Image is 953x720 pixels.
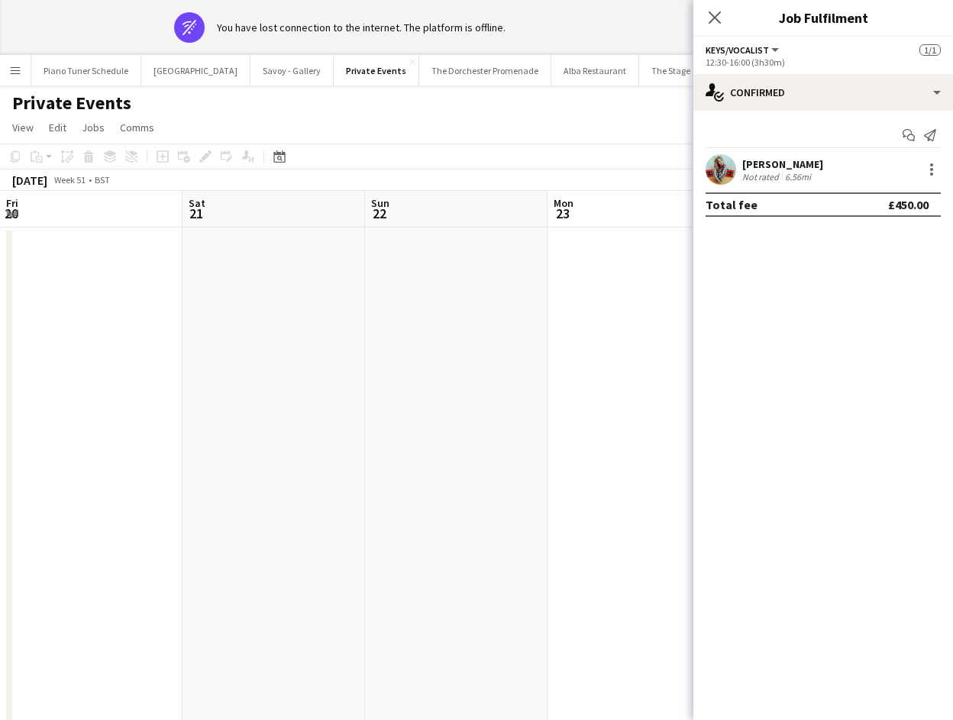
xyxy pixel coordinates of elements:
[189,196,205,210] span: Sat
[371,196,389,210] span: Sun
[49,121,66,134] span: Edit
[31,56,141,86] button: Piano Tuner Schedule
[706,57,941,68] div: 12:30-16:00 (3h30m)
[369,205,389,222] span: 22
[76,118,111,137] a: Jobs
[706,44,769,56] span: Keys/Vocalist
[639,56,703,86] button: The Stage
[12,173,47,188] div: [DATE]
[742,157,823,171] div: [PERSON_NAME]
[82,121,105,134] span: Jobs
[141,56,250,86] button: [GEOGRAPHIC_DATA]
[693,74,953,111] div: Confirmed
[120,121,154,134] span: Comms
[6,118,40,137] a: View
[706,44,781,56] button: Keys/Vocalist
[693,8,953,27] h3: Job Fulfilment
[186,205,205,222] span: 21
[742,171,782,182] div: Not rated
[217,21,506,34] div: You have lost connection to the internet. The platform is offline.
[706,197,758,212] div: Total fee
[50,174,89,186] span: Week 51
[551,56,639,86] button: Alba Restaurant
[12,121,34,134] span: View
[419,56,551,86] button: The Dorchester Promenade
[6,196,18,210] span: Fri
[554,196,573,210] span: Mon
[4,205,18,222] span: 20
[334,56,419,86] button: Private Events
[250,56,334,86] button: Savoy - Gallery
[43,118,73,137] a: Edit
[12,92,131,115] h1: Private Events
[95,174,110,186] div: BST
[551,205,573,222] span: 23
[888,197,929,212] div: £450.00
[114,118,160,137] a: Comms
[919,44,941,56] span: 1/1
[782,171,814,182] div: 6.56mi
